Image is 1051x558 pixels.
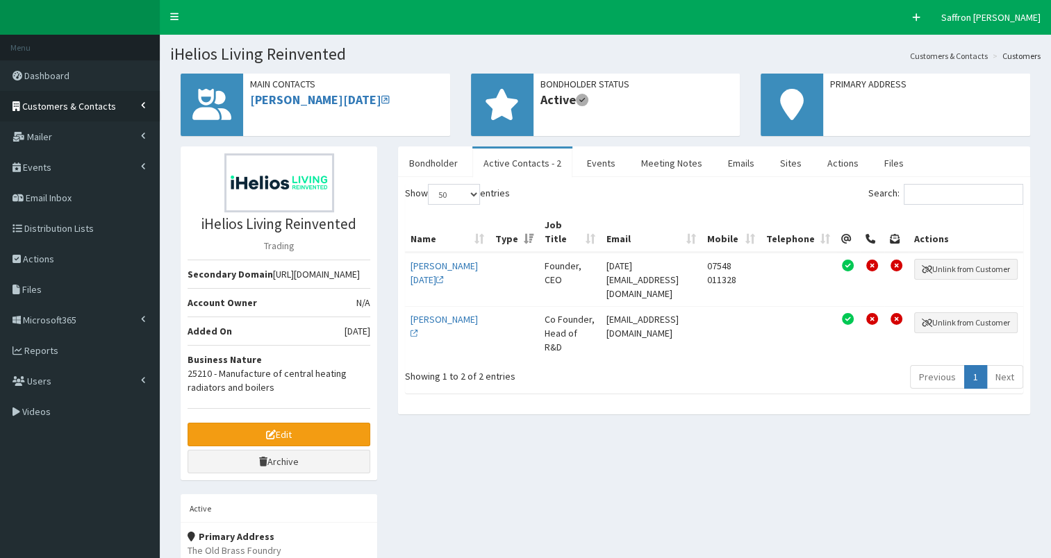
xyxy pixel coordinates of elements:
a: [PERSON_NAME][DATE] [411,260,478,286]
li: Customers [989,50,1041,62]
a: Events [576,149,627,178]
p: The Old Brass Foundry [188,543,370,557]
th: Email Permission [836,212,860,253]
a: Edit [188,423,370,446]
button: Unlink from Customer [914,312,1018,333]
a: Archive [188,450,370,473]
a: Active Contacts - 2 [472,149,572,178]
span: Files [22,283,42,296]
th: Type: activate to sort column ascending [490,212,539,253]
td: [DATE][EMAIL_ADDRESS][DOMAIN_NAME] [600,253,701,306]
h1: iHelios Living Reinvented [170,45,1041,63]
th: Telephone Permission [860,212,884,253]
span: Events [23,161,51,174]
a: Meeting Notes [630,149,713,178]
span: Bondholder Status [540,77,734,91]
label: Show entries [405,184,510,205]
td: Founder, CEO [539,253,600,306]
span: Microsoft365 [23,314,76,326]
select: Showentries [428,184,480,205]
b: Secondary Domain [188,268,273,280]
span: Saffron [PERSON_NAME] [941,11,1041,24]
button: Unlink from Customer [914,259,1018,280]
b: Business Nature [188,353,262,366]
th: Actions [909,212,1023,253]
span: Videos [22,405,51,418]
a: Bondholder [398,149,469,178]
a: Previous [910,365,965,389]
span: N/A [356,296,370,310]
span: Customers & Contacts [22,100,116,112]
p: Trading [188,239,370,253]
th: Name: activate to sort column ascending [405,212,490,253]
span: Actions [23,253,54,265]
span: Dashboard [24,69,69,82]
a: Customers & Contacts [910,50,988,62]
h3: iHelios Living Reinvented [188,216,370,232]
span: Mailer [27,130,52,143]
a: Emails [717,149,766,178]
b: Added On [188,325,232,337]
input: Search: [904,184,1023,205]
span: Active [540,91,734,109]
div: Showing 1 to 2 of 2 entries [405,364,652,383]
span: [DATE] [345,324,370,338]
th: Email: activate to sort column ascending [600,212,701,253]
a: Actions [816,149,870,178]
span: Distribution Lists [24,222,94,235]
a: Sites [769,149,813,178]
a: 1 [964,365,987,389]
th: Mobile: activate to sort column ascending [702,212,761,253]
a: [PERSON_NAME][DATE] [250,92,390,108]
strong: Primary Address [188,530,274,543]
label: Search: [868,184,1023,205]
a: [PERSON_NAME] [411,313,478,339]
th: Job Title: activate to sort column ascending [539,212,600,253]
td: Co Founder, Head of R&D [539,306,600,360]
a: Next [986,365,1023,389]
small: Active [190,503,211,514]
td: [EMAIL_ADDRESS][DOMAIN_NAME] [600,306,701,360]
a: Files [873,149,915,178]
span: Email Inbox [26,192,72,204]
p: 25210 - Manufacture of central heating radiators and boilers [188,366,370,394]
span: Users [27,375,51,387]
span: Main Contacts [250,77,443,91]
span: Reports [24,344,58,357]
li: [URL][DOMAIN_NAME] [188,260,370,289]
th: Telephone: activate to sort column ascending [761,212,836,253]
td: 07548 011328 [702,253,761,306]
th: Post Permission [884,212,909,253]
span: Primary Address [830,77,1023,91]
b: Account Owner [188,296,257,309]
